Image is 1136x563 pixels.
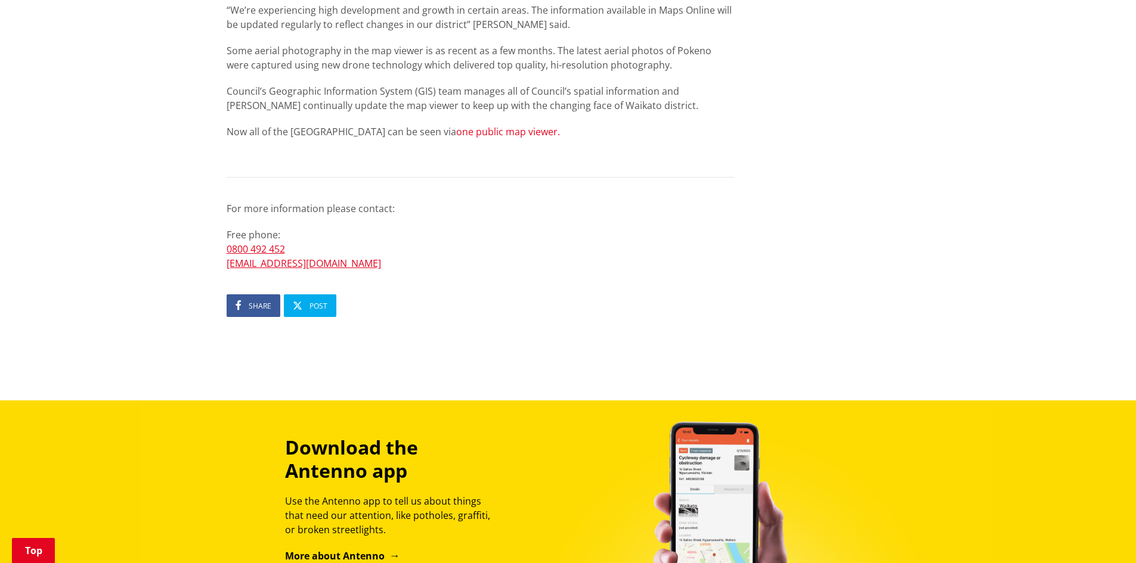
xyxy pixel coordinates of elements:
[227,84,735,113] p: Council’s Geographic Information System (GIS) team manages all of Council’s spatial information a...
[285,436,501,482] h3: Download the Antenno app
[456,125,560,138] a: one public map viewer.
[309,301,327,311] span: Post
[285,494,501,537] p: Use the Antenno app to tell us about things that need our attention, like potholes, graffiti, or ...
[227,43,735,72] p: Some aerial photography in the map viewer is as recent as a few months. The latest aerial photos ...
[227,201,735,216] p: For more information please contact:
[227,3,735,32] p: “We’re experiencing high development and growth in certain areas. The information available in Ma...
[249,301,271,311] span: Share
[227,125,735,153] p: Now all of the [GEOGRAPHIC_DATA] can be seen via
[12,538,55,563] a: Top
[227,294,280,317] a: Share
[284,294,336,317] a: Post
[227,242,285,256] a: 0800 492 452
[227,257,381,270] a: [EMAIL_ADDRESS][DOMAIN_NAME]
[227,228,735,270] p: Free phone:
[285,549,400,562] a: More about Antenno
